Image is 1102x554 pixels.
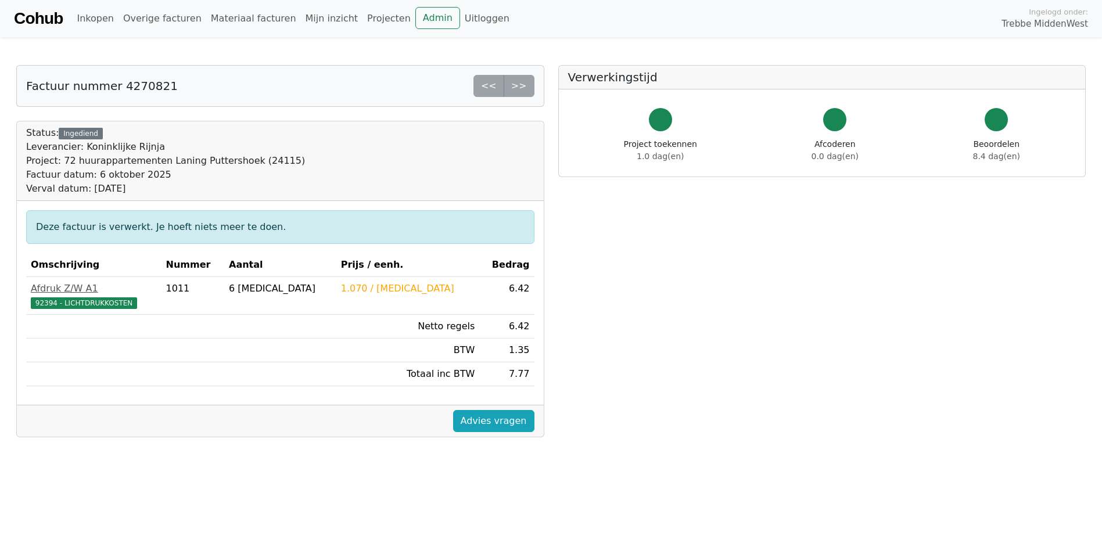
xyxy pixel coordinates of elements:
[26,140,305,154] div: Leverancier: Koninklijke Rijnja
[161,253,224,277] th: Nummer
[31,282,157,310] a: Afdruk Z/W A192394 - LICHTDRUKKOSTEN
[341,282,475,296] div: 1.070 / [MEDICAL_DATA]
[119,7,206,30] a: Overige facturen
[59,128,102,139] div: Ingediend
[26,79,178,93] h5: Factuur nummer 4270821
[479,315,534,339] td: 6.42
[301,7,363,30] a: Mijn inzicht
[31,282,157,296] div: Afdruk Z/W A1
[336,315,480,339] td: Netto regels
[453,410,534,432] a: Advies vragen
[973,152,1020,161] span: 8.4 dag(en)
[336,253,480,277] th: Prijs / eenh.
[637,152,684,161] span: 1.0 dag(en)
[624,138,697,163] div: Project toekennen
[479,339,534,362] td: 1.35
[229,282,332,296] div: 6 [MEDICAL_DATA]
[26,126,305,196] div: Status:
[973,138,1020,163] div: Beoordelen
[479,362,534,386] td: 7.77
[161,277,224,315] td: 1011
[460,7,514,30] a: Uitloggen
[812,152,859,161] span: 0.0 dag(en)
[336,339,480,362] td: BTW
[415,7,460,29] a: Admin
[26,210,534,244] div: Deze factuur is verwerkt. Je hoeft niets meer te doen.
[26,253,161,277] th: Omschrijving
[479,253,534,277] th: Bedrag
[14,5,63,33] a: Cohub
[26,154,305,168] div: Project: 72 huurappartementen Laning Puttershoek (24115)
[1029,6,1088,17] span: Ingelogd onder:
[31,297,137,309] span: 92394 - LICHTDRUKKOSTEN
[812,138,859,163] div: Afcoderen
[362,7,415,30] a: Projecten
[224,253,336,277] th: Aantal
[479,277,534,315] td: 6.42
[206,7,301,30] a: Materiaal facturen
[26,182,305,196] div: Verval datum: [DATE]
[568,70,1076,84] h5: Verwerkingstijd
[336,362,480,386] td: Totaal inc BTW
[1002,17,1088,31] span: Trebbe MiddenWest
[72,7,118,30] a: Inkopen
[26,168,305,182] div: Factuur datum: 6 oktober 2025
